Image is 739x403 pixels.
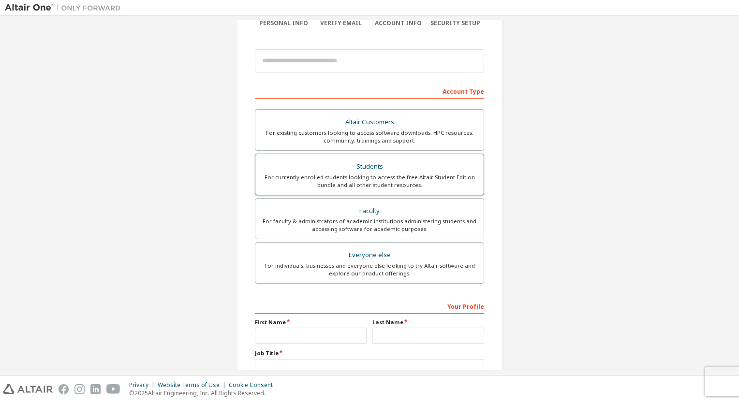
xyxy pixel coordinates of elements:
div: Security Setup [427,19,485,27]
div: For currently enrolled students looking to access the free Altair Student Edition bundle and all ... [261,173,478,189]
div: For faculty & administrators of academic institutions administering students and accessing softwa... [261,217,478,233]
img: youtube.svg [106,384,120,394]
label: Job Title [255,349,484,357]
div: Your Profile [255,298,484,314]
label: First Name [255,318,367,326]
div: Privacy [129,381,158,389]
img: facebook.svg [59,384,69,394]
div: Account Info [369,19,427,27]
div: Faculty [261,204,478,218]
img: linkedin.svg [90,384,101,394]
div: Verify Email [312,19,370,27]
div: For existing customers looking to access software downloads, HPC resources, community, trainings ... [261,129,478,144]
div: Everyone else [261,248,478,262]
img: Altair One [5,3,126,13]
div: Altair Customers [261,115,478,129]
div: Website Terms of Use [158,381,229,389]
div: Cookie Consent [229,381,279,389]
div: For individuals, businesses and everyone else looking to try Altair software and explore our prod... [261,262,478,277]
img: altair_logo.svg [3,384,53,394]
p: © 2025 Altair Engineering, Inc. All Rights Reserved. [129,389,279,397]
div: Account Type [255,83,484,99]
img: instagram.svg [74,384,85,394]
div: Personal Info [255,19,312,27]
div: Students [261,160,478,173]
label: Last Name [372,318,484,326]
